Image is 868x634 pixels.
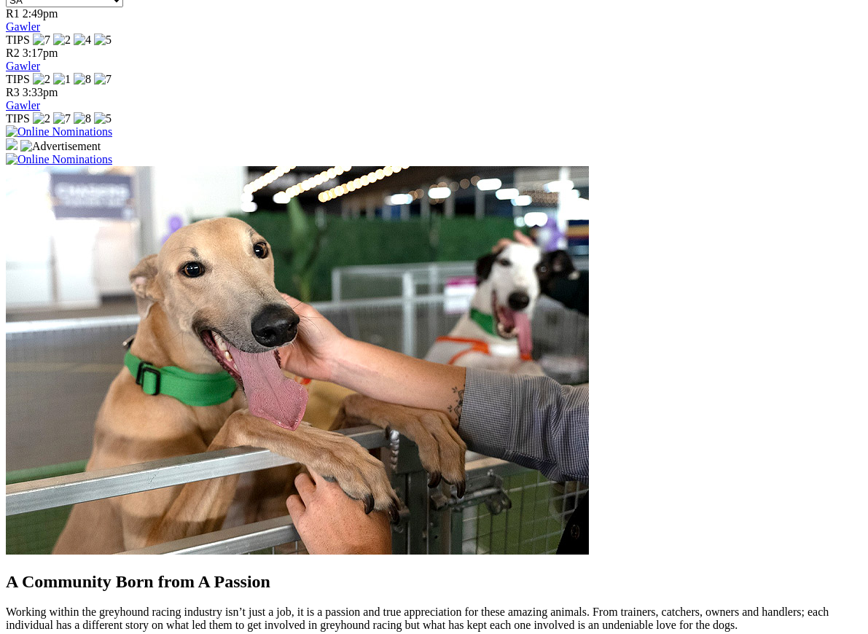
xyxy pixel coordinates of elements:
[74,73,91,86] img: 8
[53,73,71,86] img: 1
[74,34,91,47] img: 4
[94,112,112,125] img: 5
[6,112,30,125] span: TIPS
[53,34,71,47] img: 2
[23,7,58,20] span: 2:49pm
[6,572,862,592] h2: A Community Born from A Passion
[6,60,40,72] a: Gawler
[20,140,101,153] img: Advertisement
[6,20,40,33] a: Gawler
[6,34,30,46] span: TIPS
[74,112,91,125] img: 8
[6,7,20,20] span: R1
[94,73,112,86] img: 7
[23,47,58,59] span: 3:17pm
[6,125,112,138] img: Online Nominations
[6,86,20,98] span: R3
[6,166,589,555] img: Westy_Cropped.jpg
[53,112,71,125] img: 7
[23,86,58,98] span: 3:33pm
[6,606,862,632] p: Working within the greyhound racing industry isn’t just a job, it is a passion and true appreciat...
[6,138,17,150] img: 15187_Greyhounds_GreysPlayCentral_Resize_SA_WebsiteBanner_300x115_2025.jpg
[6,153,112,166] img: Online Nominations
[94,34,112,47] img: 5
[33,73,50,86] img: 2
[6,99,40,111] a: Gawler
[6,73,30,85] span: TIPS
[33,112,50,125] img: 2
[33,34,50,47] img: 7
[6,47,20,59] span: R2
